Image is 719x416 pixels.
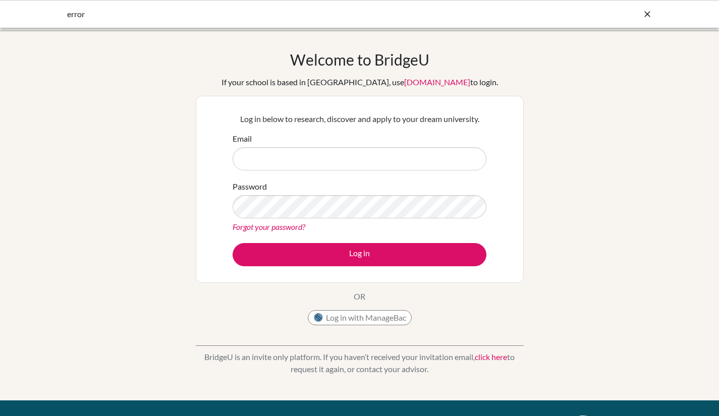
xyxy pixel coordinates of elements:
h1: Welcome to BridgeU [290,50,429,69]
a: click here [475,352,507,362]
button: Log in [233,243,486,266]
button: Log in with ManageBac [308,310,412,325]
p: OR [354,290,365,303]
a: Forgot your password? [233,222,305,231]
div: If your school is based in [GEOGRAPHIC_DATA], use to login. [222,76,498,88]
p: Log in below to research, discover and apply to your dream university. [233,113,486,125]
div: error [67,8,501,20]
p: BridgeU is an invite only platform. If you haven’t received your invitation email, to request it ... [196,351,524,375]
label: Password [233,181,267,193]
label: Email [233,133,252,145]
a: [DOMAIN_NAME] [404,77,470,87]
